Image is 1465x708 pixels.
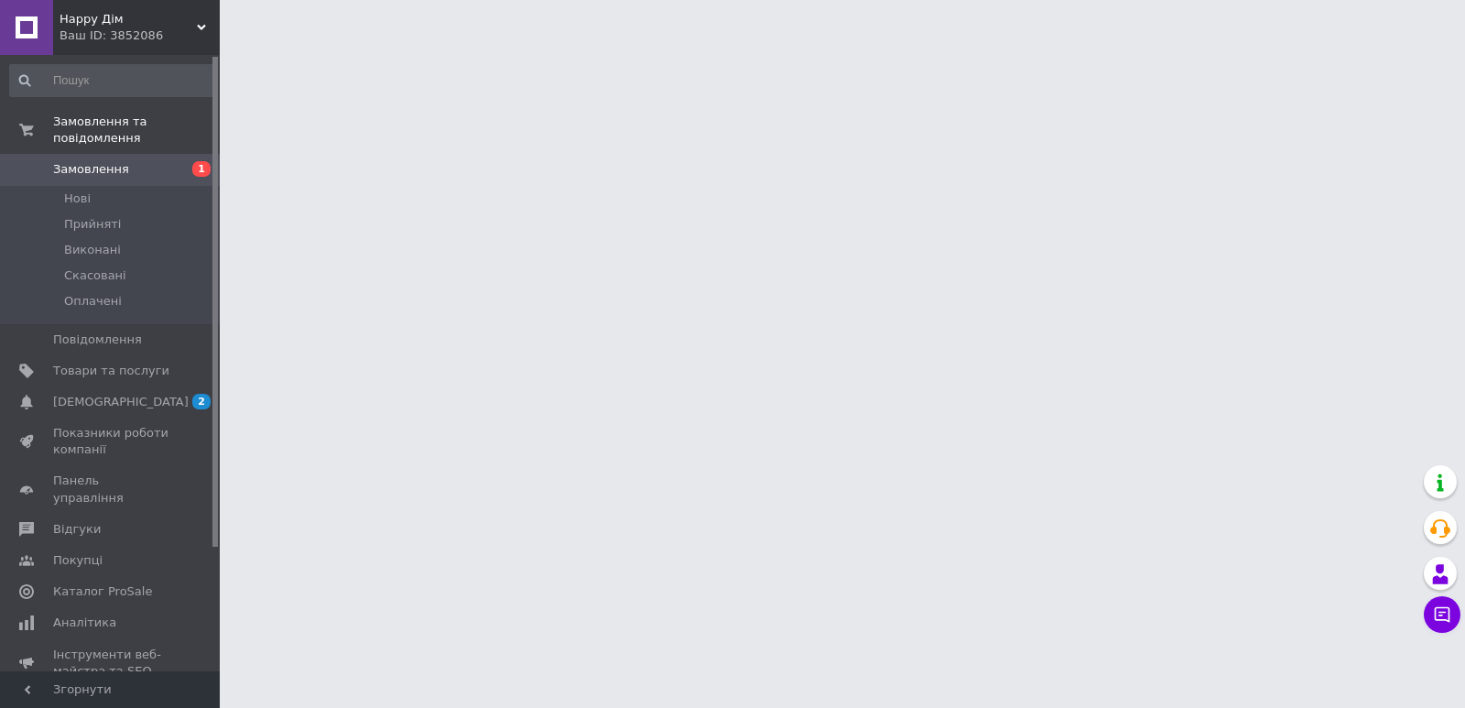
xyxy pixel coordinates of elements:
span: 2 [192,394,211,409]
span: Скасовані [64,267,126,284]
span: Happy Дім [60,11,197,27]
span: Замовлення [53,161,129,178]
div: Ваш ID: 3852086 [60,27,220,44]
span: Панель управління [53,473,169,506]
input: Пошук [9,64,216,97]
span: Інструменти веб-майстра та SEO [53,647,169,680]
span: Повідомлення [53,332,142,348]
span: Прийняті [64,216,121,233]
button: Чат з покупцем [1424,596,1460,633]
span: [DEMOGRAPHIC_DATA] [53,394,189,410]
span: Товари та послуги [53,363,169,379]
span: 1 [192,161,211,177]
span: Каталог ProSale [53,583,152,600]
span: Відгуки [53,521,101,538]
span: Оплачені [64,293,122,310]
span: Замовлення та повідомлення [53,114,220,147]
span: Виконані [64,242,121,258]
span: Аналітика [53,615,116,631]
span: Нові [64,191,91,207]
span: Показники роботи компанії [53,425,169,458]
span: Покупці [53,552,103,569]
